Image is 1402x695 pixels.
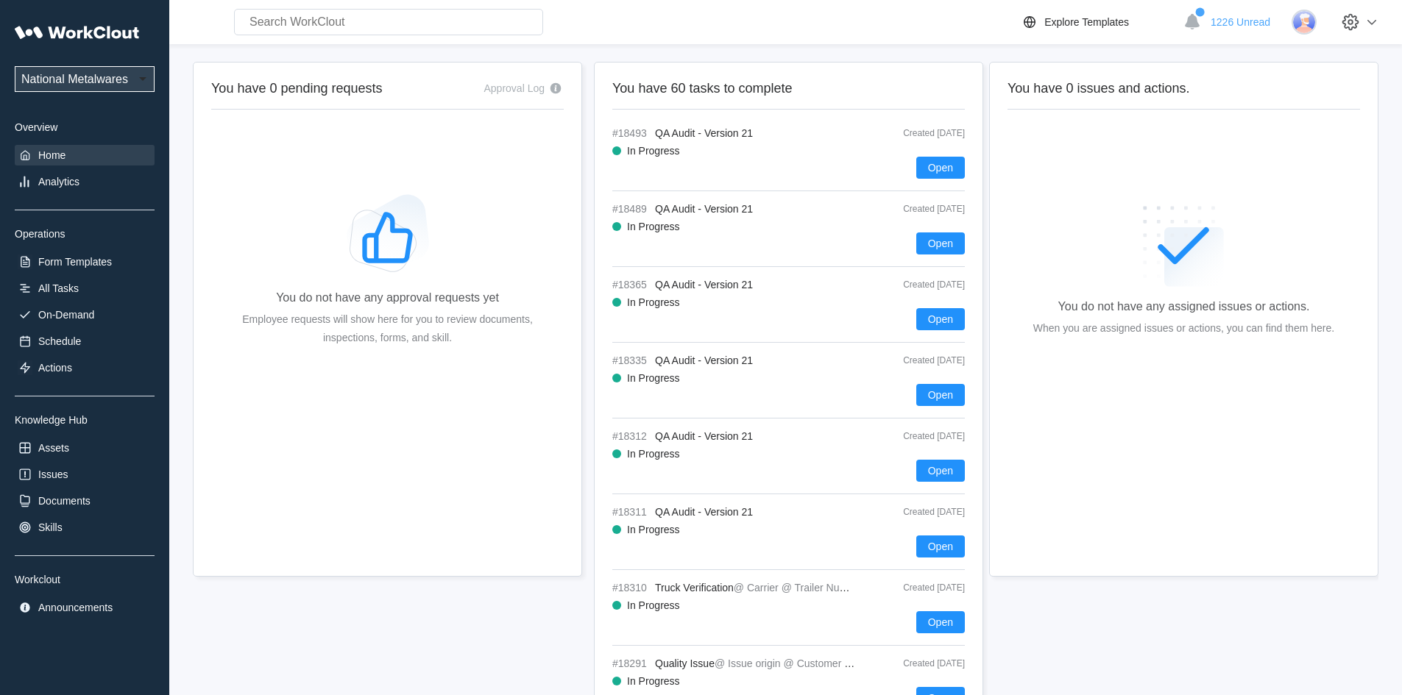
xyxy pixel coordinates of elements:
div: On-Demand [38,309,94,321]
a: Issues [15,464,155,485]
span: QA Audit - Version 21 [655,354,753,366]
span: Open [928,238,953,249]
button: Open [916,535,965,557]
span: Quality Issue [655,657,715,669]
div: In Progress [627,599,680,611]
div: Actions [38,362,72,374]
div: Announcements [38,602,113,613]
div: Form Templates [38,256,112,268]
h2: You have 60 tasks to complete [612,80,965,97]
a: Skills [15,517,155,538]
div: Created [DATE] [869,355,965,366]
div: Overview [15,121,155,133]
span: #18489 [612,203,649,215]
div: Documents [38,495,91,507]
div: In Progress [627,524,680,535]
span: Open [928,390,953,400]
a: Actions [15,357,155,378]
div: Assets [38,442,69,454]
span: #18493 [612,127,649,139]
mark: @ Carrier [734,582,779,594]
a: On-Demand [15,304,155,325]
a: Analytics [15,171,155,192]
mark: @ Issue origin [715,657,781,669]
div: Issues [38,468,68,480]
h2: You have 0 pending requests [211,80,383,97]
div: In Progress [627,296,680,308]
div: Skills [38,521,63,533]
span: QA Audit - Version 21 [655,279,753,291]
div: When you are assigned issues or actions, you can find them here. [1033,319,1334,338]
button: Open [916,308,965,330]
div: Employee requests will show here for you to review documents, inspections, forms, and skill. [235,310,540,347]
span: #18291 [612,657,649,669]
span: QA Audit - Version 21 [655,203,753,215]
span: Open [928,466,953,476]
span: Open [928,163,953,173]
div: Approval Log [484,82,545,94]
div: You do not have any approval requests yet [276,291,499,304]
a: All Tasks [15,278,155,299]
a: Schedule [15,331,155,352]
div: Explore Templates [1044,16,1129,28]
a: Announcements [15,597,155,618]
button: Open [916,157,965,179]
a: Form Templates [15,252,155,272]
div: Home [38,149,66,161]
span: #18310 [612,582,649,594]
button: Open [916,611,965,633]
mark: @ Trailer Number [782,582,863,594]
button: Open [916,232,965,254]
a: Home [15,145,155,165]
div: All Tasks [38,282,79,294]
div: Schedule [38,335,81,347]
div: Workclout [15,574,155,585]
div: Created [DATE] [869,658,965,669]
span: Open [928,541,953,552]
div: Created [DATE] [869,507,965,517]
div: Created [DATE] [869,582,965,593]
div: In Progress [627,145,680,157]
button: Open [916,384,965,406]
div: Created [DATE] [869,279,965,290]
span: Open [928,314,953,324]
span: #18312 [612,430,649,442]
div: In Progress [627,221,680,232]
span: 1226 Unread [1211,16,1270,28]
a: Assets [15,438,155,458]
div: Analytics [38,176,79,188]
div: You do not have any assigned issues or actions. [1058,300,1310,313]
div: Knowledge Hub [15,414,155,426]
h2: You have 0 issues and actions. [1008,80,1360,97]
div: Operations [15,228,155,240]
div: Created [DATE] [869,128,965,138]
span: QA Audit - Version 21 [655,506,753,518]
span: #18335 [612,354,649,366]
span: QA Audit - Version 21 [655,127,753,139]
div: In Progress [627,372,680,384]
span: Open [928,617,953,627]
div: Created [DATE] [869,204,965,214]
a: Documents [15,491,155,511]
a: Explore Templates [1021,13,1176,31]
mark: @ Customer name of affected final part number [784,657,1002,669]
span: #18311 [612,506,649,518]
span: Truck Verification [655,582,734,594]
div: In Progress [627,675,680,687]
div: Created [DATE] [869,431,965,441]
div: In Progress [627,448,680,460]
img: user-3.png [1292,10,1317,35]
button: Open [916,460,965,482]
span: #18365 [612,279,649,291]
input: Search WorkClout [234,9,543,35]
span: QA Audit - Version 21 [655,430,753,442]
